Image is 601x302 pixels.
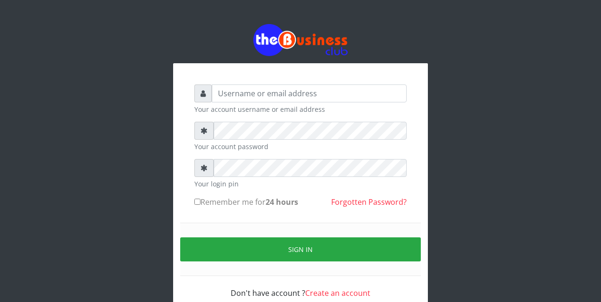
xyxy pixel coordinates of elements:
small: Your account username or email address [194,104,407,114]
b: 24 hours [266,197,298,207]
small: Your account password [194,142,407,151]
a: Forgotten Password? [331,197,407,207]
button: Sign in [180,237,421,261]
input: Remember me for24 hours [194,199,200,205]
div: Don't have account ? [194,276,407,299]
small: Your login pin [194,179,407,189]
a: Create an account [305,288,370,298]
label: Remember me for [194,196,298,208]
input: Username or email address [212,84,407,102]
